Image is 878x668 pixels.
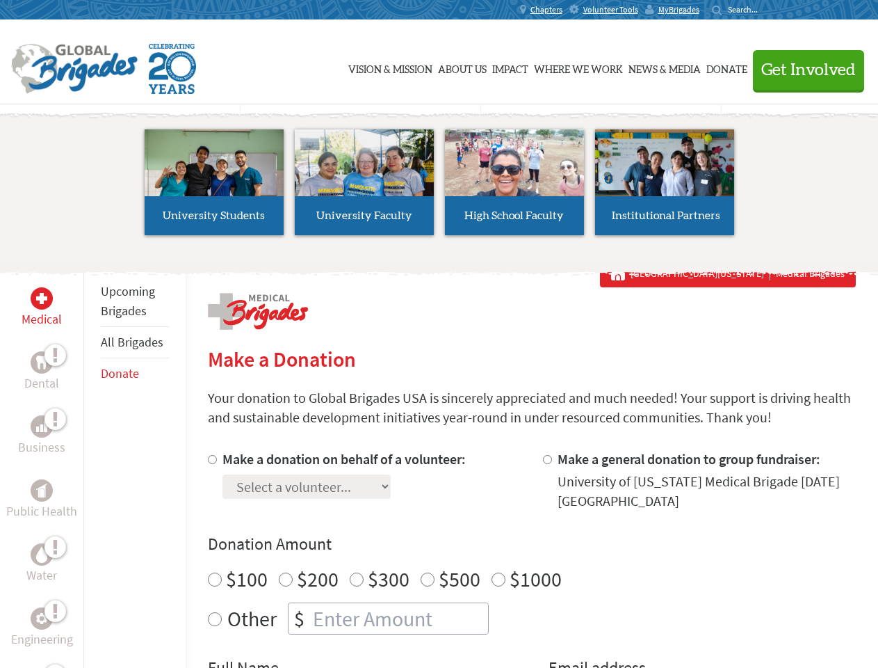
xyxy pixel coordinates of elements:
[31,287,53,310] div: Medical
[288,603,310,634] div: $
[26,543,57,585] a: WaterWater
[101,358,169,389] li: Donate
[226,566,268,592] label: $100
[6,479,77,521] a: Public HealthPublic Health
[464,210,564,221] span: High School Faculty
[22,310,62,329] p: Medical
[558,472,856,511] div: University of [US_STATE] Medical Brigade [DATE] [GEOGRAPHIC_DATA]
[208,347,856,372] h2: Make a Donation
[11,44,138,94] img: Global Brigades Logo
[227,603,277,635] label: Other
[316,210,412,221] span: University Faculty
[368,566,409,592] label: $300
[31,543,53,566] div: Water
[101,283,155,319] a: Upcoming Brigades
[208,533,856,555] h4: Donation Amount
[101,334,163,350] a: All Brigades
[31,415,53,438] div: Business
[208,388,856,427] p: Your donation to Global Brigades USA is sincerely appreciated and much needed! Your support is dr...
[31,479,53,502] div: Public Health
[101,276,169,327] li: Upcoming Brigades
[445,129,584,235] a: High School Faculty
[753,50,864,90] button: Get Involved
[36,356,47,369] img: Dental
[658,4,699,15] span: MyBrigades
[11,630,73,649] p: Engineering
[558,450,820,468] label: Make a general donation to group fundraiser:
[222,450,466,468] label: Make a donation on behalf of a volunteer:
[101,365,139,381] a: Donate
[24,374,59,393] p: Dental
[24,351,59,393] a: DentalDental
[445,129,584,197] img: menu_brigades_submenu_3.jpg
[438,33,487,102] a: About Us
[583,4,638,15] span: Volunteer Tools
[728,4,767,15] input: Search...
[18,438,65,457] p: Business
[439,566,480,592] label: $500
[628,33,701,102] a: News & Media
[492,33,528,102] a: Impact
[31,607,53,630] div: Engineering
[163,210,265,221] span: University Students
[22,287,62,329] a: MedicalMedical
[706,33,747,102] a: Donate
[510,566,562,592] label: $1000
[295,129,434,235] a: University Faculty
[595,129,734,235] a: Institutional Partners
[310,603,488,634] input: Enter Amount
[530,4,562,15] span: Chapters
[26,566,57,585] p: Water
[595,129,734,222] img: menu_brigades_submenu_4.jpg
[6,502,77,521] p: Public Health
[11,607,73,649] a: EngineeringEngineering
[534,33,623,102] a: Where We Work
[36,613,47,624] img: Engineering
[297,566,339,592] label: $200
[36,421,47,432] img: Business
[612,210,720,221] span: Institutional Partners
[145,129,284,235] a: University Students
[761,62,856,79] span: Get Involved
[36,484,47,498] img: Public Health
[208,293,308,330] img: logo-medical.png
[36,546,47,562] img: Water
[31,351,53,374] div: Dental
[36,293,47,304] img: Medical
[149,44,196,94] img: Global Brigades Celebrating 20 Years
[348,33,432,102] a: Vision & Mission
[295,129,434,223] img: menu_brigades_submenu_2.jpg
[18,415,65,457] a: BusinessBusiness
[145,129,284,222] img: menu_brigades_submenu_1.jpg
[101,327,169,358] li: All Brigades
